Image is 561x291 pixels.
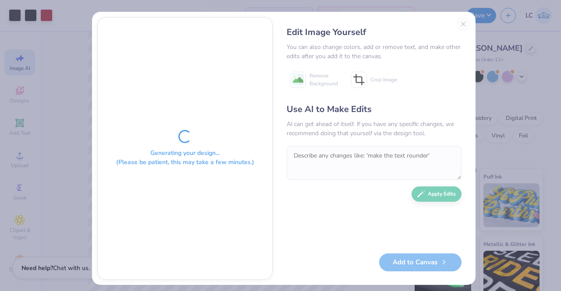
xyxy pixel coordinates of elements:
[287,103,462,116] div: Use AI to Make Edits
[287,119,462,138] div: AI can get ahead of itself. If you have any specific changes, we recommend doing that yourself vi...
[348,69,402,91] button: Crop Image
[116,148,254,167] div: Generating your design... (Please be patient, this may take a few minutes.)
[287,69,341,91] button: Remove Background
[287,26,462,39] div: Edit Image Yourself
[287,42,462,61] div: You can also change colors, add or remove text, and make other edits after you add it to the canvas.
[309,72,338,88] span: Remove Background
[370,76,397,84] span: Crop Image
